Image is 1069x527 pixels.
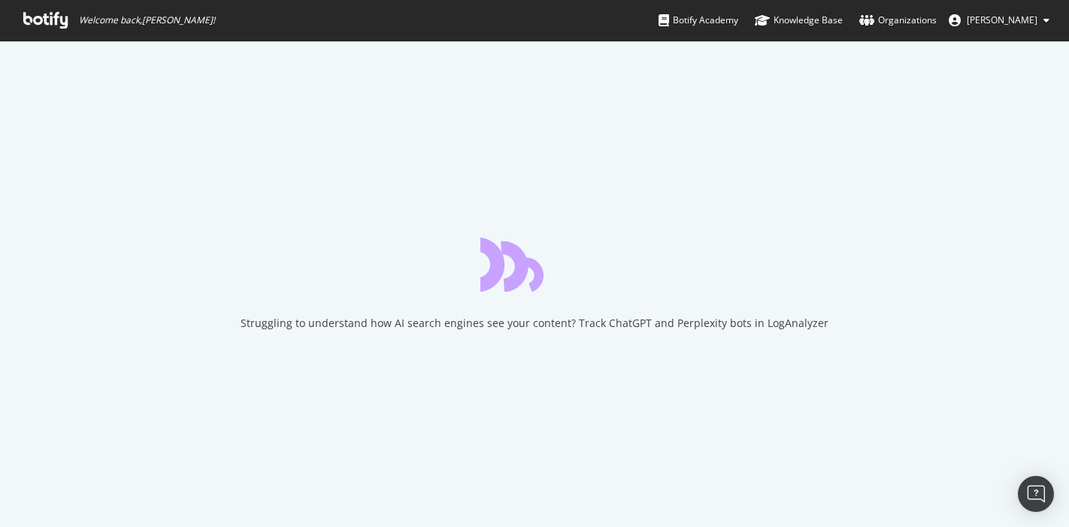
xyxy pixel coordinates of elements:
[967,14,1037,26] span: Jean-Baptiste Picot
[79,14,215,26] span: Welcome back, [PERSON_NAME] !
[241,316,828,331] div: Struggling to understand how AI search engines see your content? Track ChatGPT and Perplexity bot...
[659,13,738,28] div: Botify Academy
[937,8,1061,32] button: [PERSON_NAME]
[1018,476,1054,512] div: Open Intercom Messenger
[480,238,589,292] div: animation
[755,13,843,28] div: Knowledge Base
[859,13,937,28] div: Organizations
